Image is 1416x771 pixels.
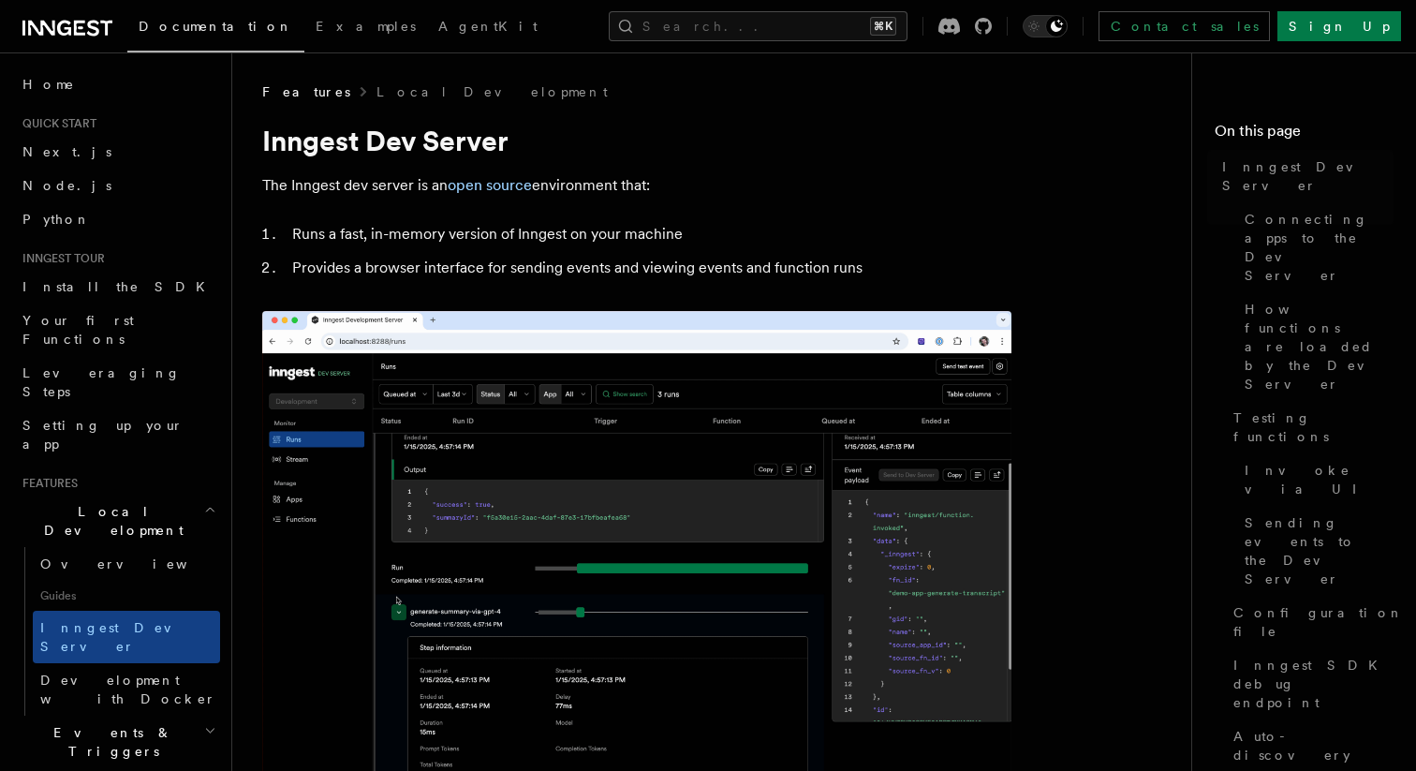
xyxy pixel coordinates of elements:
a: open source [448,176,532,194]
a: Examples [304,6,427,51]
button: Toggle dark mode [1023,15,1068,37]
span: Configuration file [1233,603,1404,641]
a: How functions are loaded by the Dev Server [1237,292,1394,401]
a: Next.js [15,135,220,169]
span: Invoke via UI [1245,461,1394,498]
span: Guides [33,581,220,611]
a: Install the SDK [15,270,220,304]
span: Install the SDK [22,279,216,294]
a: Configuration file [1226,596,1394,648]
span: Node.js [22,178,111,193]
div: Local Development [15,547,220,716]
a: Leveraging Steps [15,356,220,408]
span: Inngest tour [15,251,105,266]
a: Development with Docker [33,663,220,716]
a: AgentKit [427,6,549,51]
kbd: ⌘K [870,17,896,36]
a: Python [15,202,220,236]
span: Inngest Dev Server [1222,157,1394,195]
span: Events & Triggers [15,723,204,761]
span: Documentation [139,19,293,34]
button: Local Development [15,495,220,547]
span: Local Development [15,502,204,540]
button: Search...⌘K [609,11,907,41]
span: Python [22,212,91,227]
a: Inngest Dev Server [1215,150,1394,202]
span: Setting up your app [22,418,184,452]
p: The Inngest dev server is an environment that: [262,172,1011,199]
span: Inngest Dev Server [40,620,200,654]
span: Examples [316,19,416,34]
span: Sending events to the Dev Server [1245,513,1394,588]
a: Invoke via UI [1237,453,1394,506]
a: Connecting apps to the Dev Server [1237,202,1394,292]
a: Local Development [376,82,608,101]
a: Testing functions [1226,401,1394,453]
span: AgentKit [438,19,538,34]
span: Your first Functions [22,313,134,347]
a: Inngest Dev Server [33,611,220,663]
span: Testing functions [1233,408,1394,446]
span: Features [262,82,350,101]
a: Setting up your app [15,408,220,461]
span: Development with Docker [40,673,216,706]
span: Connecting apps to the Dev Server [1245,210,1394,285]
a: Sending events to the Dev Server [1237,506,1394,596]
li: Runs a fast, in-memory version of Inngest on your machine [287,221,1011,247]
a: Documentation [127,6,304,52]
span: Home [22,75,75,94]
a: Sign Up [1277,11,1401,41]
li: Provides a browser interface for sending events and viewing events and function runs [287,255,1011,281]
a: Overview [33,547,220,581]
span: Overview [40,556,233,571]
a: Your first Functions [15,304,220,356]
h4: On this page [1215,120,1394,150]
a: Contact sales [1099,11,1270,41]
a: Inngest SDK debug endpoint [1226,648,1394,719]
a: Node.js [15,169,220,202]
span: Quick start [15,116,96,131]
button: Events & Triggers [15,716,220,768]
span: Leveraging Steps [22,365,181,399]
span: Next.js [22,144,111,159]
span: Auto-discovery [1233,727,1394,764]
span: Features [15,476,78,491]
span: Inngest SDK debug endpoint [1233,656,1394,712]
a: Home [15,67,220,101]
span: How functions are loaded by the Dev Server [1245,300,1394,393]
h1: Inngest Dev Server [262,124,1011,157]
